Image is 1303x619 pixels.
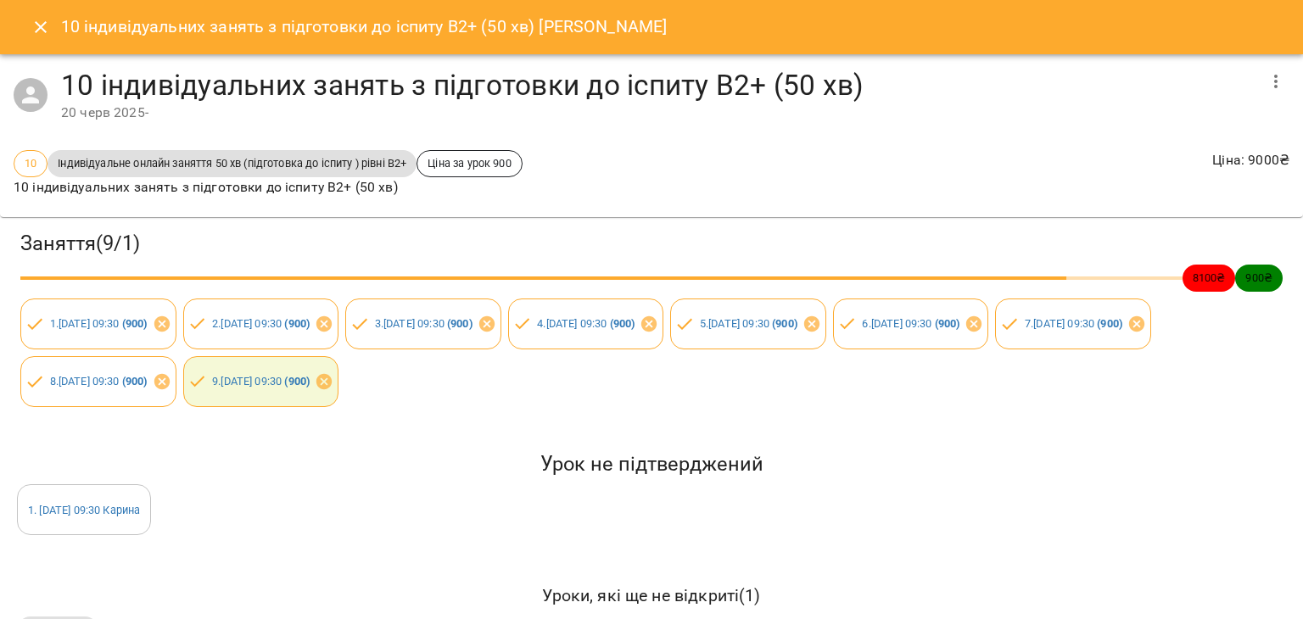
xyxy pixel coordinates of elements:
b: ( 900 ) [935,317,960,330]
div: 7.[DATE] 09:30 (900) [995,298,1151,349]
p: 10 індивідуальних занять з підготовки до іспиту В2+ (50 хв) [14,177,523,198]
b: ( 900 ) [122,375,148,388]
a: 3.[DATE] 09:30 (900) [375,317,473,330]
b: ( 900 ) [772,317,797,330]
h5: Урок не підтверджений [17,451,1286,477]
b: ( 900 ) [122,317,148,330]
p: Ціна : 9000 ₴ [1212,150,1289,170]
div: 2.[DATE] 09:30 (900) [183,298,339,349]
a: 1.[DATE] 09:30 (900) [50,317,148,330]
b: ( 900 ) [284,375,310,388]
div: 5.[DATE] 09:30 (900) [670,298,826,349]
div: 6.[DATE] 09:30 (900) [833,298,989,349]
div: 1.[DATE] 09:30 (900) [20,298,176,349]
h6: Уроки, які ще не відкриті ( 1 ) [17,583,1286,609]
span: 10 [14,155,47,171]
span: Ціна за урок 900 [417,155,521,171]
h6: 10 індивідуальних занять з підготовки до іспиту В2+ (50 хв) [PERSON_NAME] [61,14,668,40]
a: 2.[DATE] 09:30 (900) [212,317,310,330]
div: 20 черв 2025 - [61,103,1255,123]
h3: Заняття ( 9 / 1 ) [20,231,1283,257]
b: ( 900 ) [610,317,635,330]
a: 4.[DATE] 09:30 (900) [537,317,635,330]
a: 5.[DATE] 09:30 (900) [700,317,797,330]
div: 3.[DATE] 09:30 (900) [345,298,501,349]
span: 900 ₴ [1235,270,1283,286]
a: 1. [DATE] 09:30 Карина [28,504,140,516]
b: ( 900 ) [1097,317,1122,330]
div: 8.[DATE] 09:30 (900) [20,356,176,407]
a: 7.[DATE] 09:30 (900) [1025,317,1122,330]
a: 9.[DATE] 09:30 (900) [212,375,310,388]
b: ( 900 ) [447,317,473,330]
div: 4.[DATE] 09:30 (900) [508,298,664,349]
b: ( 900 ) [284,317,310,330]
h4: 10 індивідуальних занять з підготовки до іспиту В2+ (50 хв) [61,68,1255,103]
span: Індивідуальне онлайн заняття 50 хв (підготовка до іспиту ) рівні В2+ [48,155,417,171]
button: Close [20,7,61,47]
div: 9.[DATE] 09:30 (900) [183,356,339,407]
a: 6.[DATE] 09:30 (900) [862,317,959,330]
a: 8.[DATE] 09:30 (900) [50,375,148,388]
span: 8100 ₴ [1183,270,1236,286]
